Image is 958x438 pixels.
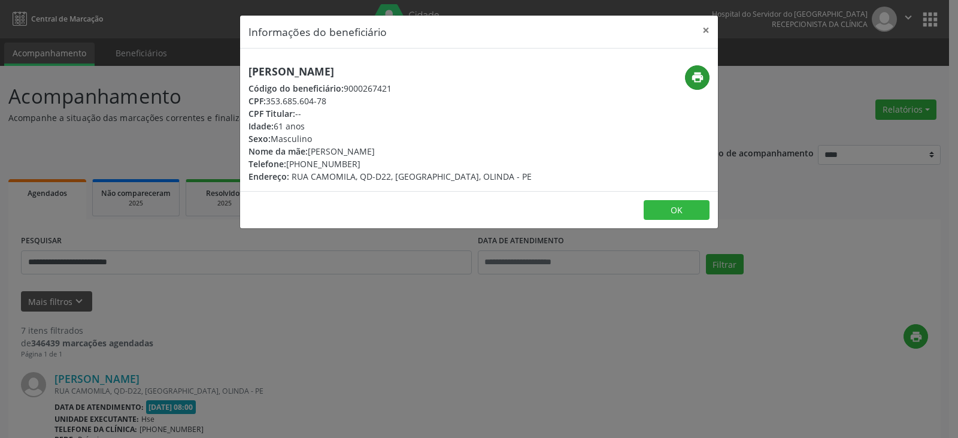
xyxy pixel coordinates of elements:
[248,83,344,94] span: Código do beneficiário:
[248,133,271,144] span: Sexo:
[644,200,710,220] button: OK
[248,95,266,107] span: CPF:
[248,24,387,40] h5: Informações do beneficiário
[248,120,532,132] div: 61 anos
[248,158,286,170] span: Telefone:
[685,65,710,90] button: print
[292,171,532,182] span: RUA CAMOMILA, QD-D22, [GEOGRAPHIC_DATA], OLINDA - PE
[694,16,718,45] button: Close
[248,65,532,78] h5: [PERSON_NAME]
[248,132,532,145] div: Masculino
[248,108,295,119] span: CPF Titular:
[248,146,308,157] span: Nome da mãe:
[248,145,532,158] div: [PERSON_NAME]
[248,120,274,132] span: Idade:
[691,71,704,84] i: print
[248,82,532,95] div: 9000267421
[248,107,532,120] div: --
[248,158,532,170] div: [PHONE_NUMBER]
[248,171,289,182] span: Endereço:
[248,95,532,107] div: 353.685.604-78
